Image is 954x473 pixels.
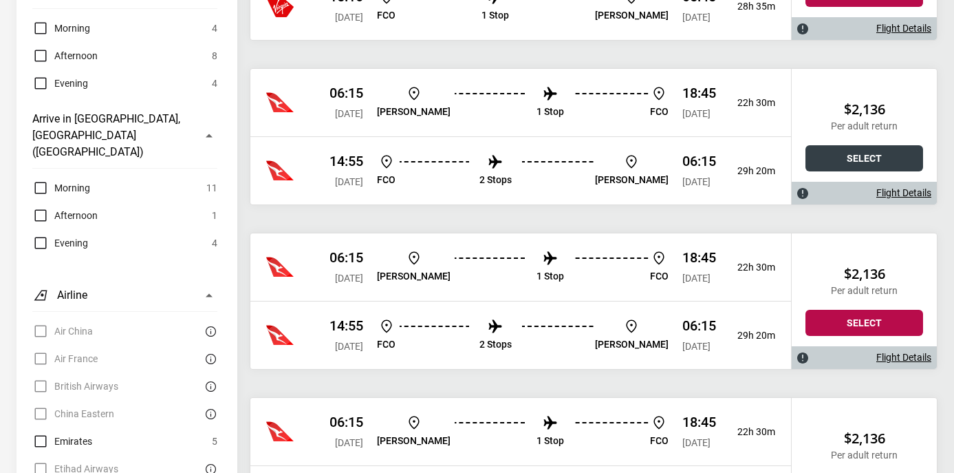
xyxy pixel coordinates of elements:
div: Qantas 06:15 [DATE] [PERSON_NAME] 1 Stop FCO 18:45 [DATE] 22h 30mQantas 14:55 [DATE] FCO 2 Stops ... [250,233,791,369]
span: Evening [54,75,88,92]
button: There are currently no flights matching this search criteria. Try removing some search filters. [201,350,217,367]
p: 06:15 [329,414,363,430]
div: Flight Details [792,17,937,40]
div: Qantas 06:15 [DATE] [PERSON_NAME] 1 Stop FCO 18:45 [DATE] 22h 30mQantas 14:55 [DATE] FCO 2 Stops ... [250,69,791,204]
p: FCO [650,106,669,118]
p: 22h 30m [727,97,775,109]
span: [DATE] [682,437,711,448]
img: Etihad Airways [266,89,294,116]
div: Flight Details [792,182,937,204]
h2: $2,136 [805,101,923,118]
span: [DATE] [682,176,711,187]
label: Morning [32,20,90,36]
a: Flight Details [876,352,931,364]
p: 2 Stops [479,174,512,186]
p: 28h 35m [727,1,775,12]
p: 06:15 [682,317,716,334]
p: 06:15 [329,249,363,266]
p: [PERSON_NAME] [595,174,669,186]
p: FCO [377,339,395,350]
p: [PERSON_NAME] [595,339,669,350]
span: Afternoon [54,48,98,64]
p: 22h 30m [727,262,775,273]
p: 1 Stop [536,435,564,447]
span: 5 [212,433,217,450]
p: 1 Stop [481,10,509,21]
p: [PERSON_NAME] [377,271,451,282]
p: FCO [650,435,669,447]
button: Select [805,310,923,336]
p: [PERSON_NAME] [595,10,669,21]
img: Virgin Australia [266,322,294,349]
img: Virgin Australia [266,418,294,445]
p: 06:15 [682,153,716,169]
span: [DATE] [335,176,363,187]
p: 18:45 [682,414,716,430]
p: 29h 20m [727,165,775,177]
a: Flight Details [876,187,931,199]
h2: $2,136 [805,430,923,447]
p: 1 Stop [536,271,564,282]
span: [DATE] [335,437,363,448]
p: Per adult return [805,285,923,297]
span: Morning [54,180,90,196]
label: Afternoon [32,207,98,224]
p: Per adult return [805,450,923,461]
p: 29h 20m [727,330,775,341]
span: 11 [206,180,217,196]
label: Afternoon [32,48,98,64]
p: FCO [377,174,395,186]
button: There are currently no flights matching this search criteria. Try removing some search filters. [201,406,217,422]
span: [DATE] [682,341,711,352]
p: 06:15 [329,85,363,101]
p: FCO [377,10,395,21]
p: [PERSON_NAME] [377,435,451,447]
button: Arrive in [GEOGRAPHIC_DATA], [GEOGRAPHIC_DATA] ([GEOGRAPHIC_DATA]) [32,103,217,169]
p: 1 Stop [536,106,564,118]
a: Flight Details [876,23,931,34]
span: 4 [212,235,217,251]
p: 18:45 [682,85,716,101]
h3: Arrive in [GEOGRAPHIC_DATA], [GEOGRAPHIC_DATA] ([GEOGRAPHIC_DATA]) [32,111,193,160]
img: Virgin Australia [266,253,294,281]
span: [DATE] [682,12,711,23]
p: 14:55 [329,317,363,334]
span: Emirates [54,433,92,450]
span: [DATE] [335,108,363,119]
span: 8 [212,48,217,64]
span: Evening [54,235,88,251]
div: Flight Details [792,346,937,369]
p: [PERSON_NAME] [377,106,451,118]
h2: $2,136 [805,266,923,282]
p: 2 Stops [479,339,512,350]
span: [DATE] [335,273,363,284]
label: Evening [32,235,88,251]
p: Per adult return [805,120,923,132]
p: 18:45 [682,249,716,266]
span: [DATE] [682,108,711,119]
p: 22h 30m [727,426,775,438]
p: FCO [650,271,669,282]
span: Afternoon [54,207,98,224]
span: 4 [212,75,217,92]
label: Evening [32,75,88,92]
button: There are currently no flights matching this search criteria. Try removing some search filters. [201,378,217,395]
span: [DATE] [682,273,711,284]
span: [DATE] [335,341,363,352]
label: Emirates [32,433,92,450]
span: 4 [212,20,217,36]
button: Select [805,145,923,171]
p: 14:55 [329,153,363,169]
span: 1 [212,207,217,224]
button: Airline [32,279,217,312]
h3: Airline [57,287,87,304]
span: Morning [54,20,90,36]
label: Morning [32,180,90,196]
button: There are currently no flights matching this search criteria. Try removing some search filters. [201,323,217,339]
img: Etihad Airways [266,157,294,185]
span: [DATE] [335,12,363,23]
